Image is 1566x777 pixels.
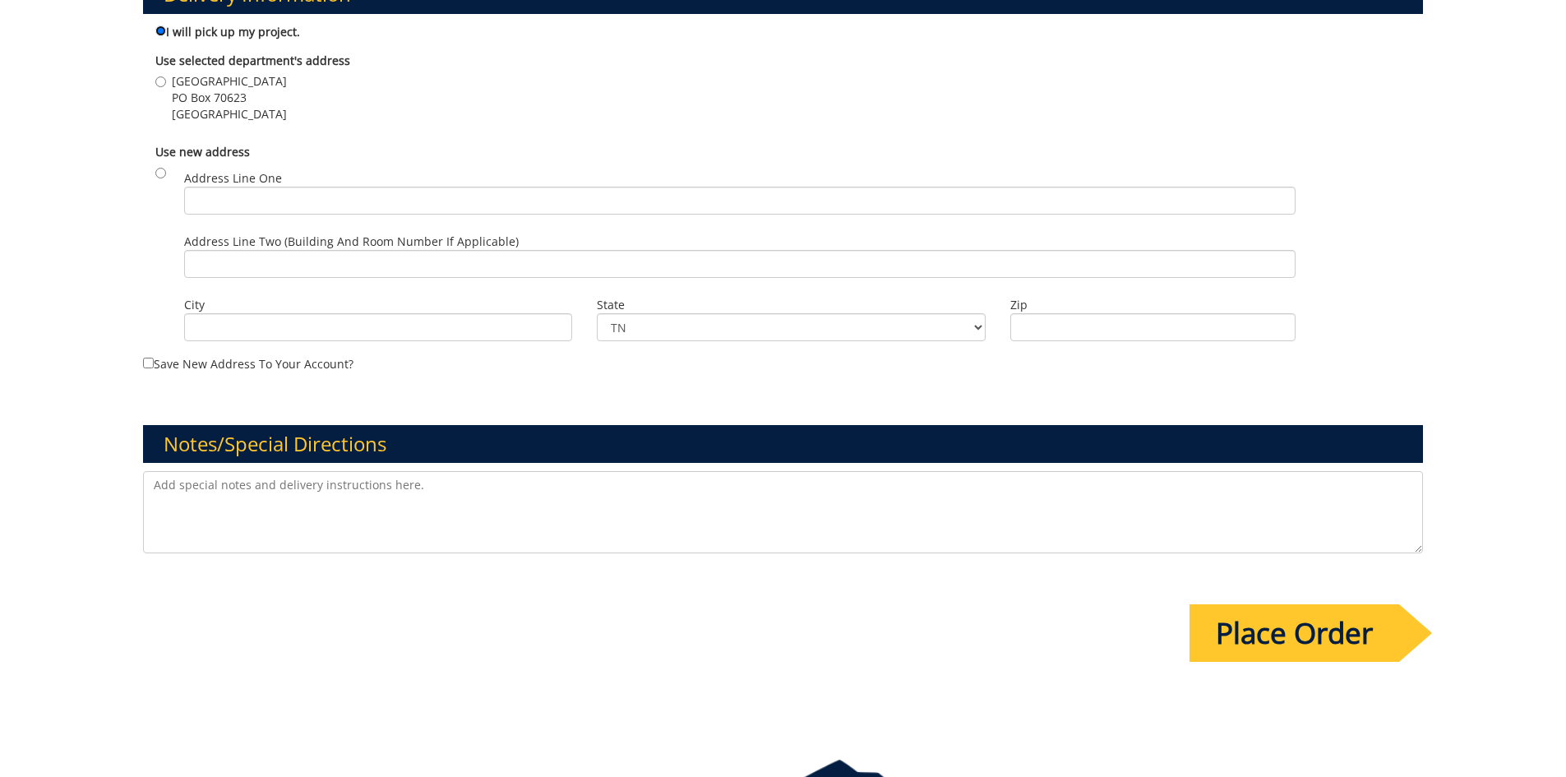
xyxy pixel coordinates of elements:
[143,358,154,368] input: Save new address to your account?
[1010,297,1296,313] label: Zip
[155,53,350,68] b: Use selected department's address
[172,106,287,123] span: [GEOGRAPHIC_DATA]
[1190,604,1399,662] input: Place Order
[143,425,1424,463] h3: Notes/Special Directions
[155,22,300,40] label: I will pick up my project.
[184,297,573,313] label: City
[172,90,287,106] span: PO Box 70623
[155,144,250,160] b: Use new address
[184,187,1296,215] input: Address Line One
[184,313,573,341] input: City
[172,73,287,90] span: [GEOGRAPHIC_DATA]
[184,170,1296,215] label: Address Line One
[155,76,166,87] input: [GEOGRAPHIC_DATA] PO Box 70623 [GEOGRAPHIC_DATA]
[597,297,986,313] label: State
[184,250,1296,278] input: Address Line Two (Building and Room Number if applicable)
[155,25,166,36] input: I will pick up my project.
[1010,313,1296,341] input: Zip
[184,234,1296,278] label: Address Line Two (Building and Room Number if applicable)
